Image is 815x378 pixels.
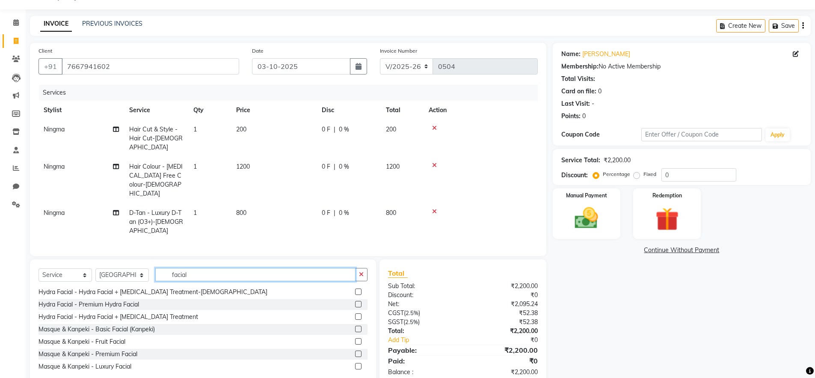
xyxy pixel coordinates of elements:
[334,162,335,171] span: |
[82,20,142,27] a: PREVIOUS INVOICES
[463,309,544,318] div: ₹52.38
[382,291,463,300] div: Discount:
[231,101,317,120] th: Price
[604,156,631,165] div: ₹2,200.00
[561,99,590,108] div: Last Visit:
[561,112,581,121] div: Points:
[463,318,544,327] div: ₹52.38
[382,282,463,291] div: Sub Total:
[463,300,544,309] div: ₹2,095.24
[193,209,197,217] span: 1
[386,125,396,133] span: 200
[477,336,544,345] div: ₹0
[236,209,246,217] span: 800
[406,310,418,316] span: 2.5%
[386,163,400,170] span: 1200
[643,170,656,178] label: Fixed
[716,19,765,33] button: Create New
[381,101,424,120] th: Total
[339,162,349,171] span: 0 %
[554,246,809,255] a: Continue Without Payment
[193,125,197,133] span: 1
[382,345,463,355] div: Payable:
[380,47,417,55] label: Invoice Number
[236,125,246,133] span: 200
[561,74,595,83] div: Total Visits:
[561,62,802,71] div: No Active Membership
[641,128,762,141] input: Enter Offer / Coupon Code
[463,282,544,291] div: ₹2,200.00
[129,163,183,197] span: Hair Colour - [MEDICAL_DATA] Free Colour-[DEMOGRAPHIC_DATA]
[561,171,588,180] div: Discount:
[765,128,790,141] button: Apply
[317,101,381,120] th: Disc
[39,337,125,346] div: Masque & Kanpeki - Fruit Facial
[652,192,682,199] label: Redemption
[382,327,463,336] div: Total:
[582,112,586,121] div: 0
[769,19,799,33] button: Save
[62,58,239,74] input: Search by Name/Mobile/Email/Code
[566,192,607,199] label: Manual Payment
[388,318,403,326] span: SGST
[598,87,602,96] div: 0
[39,101,124,120] th: Stylist
[561,130,642,139] div: Coupon Code
[567,205,605,232] img: _cash.svg
[388,269,408,278] span: Total
[39,350,137,359] div: Masque & Kanpeki - Premium Facial
[582,50,630,59] a: [PERSON_NAME]
[339,208,349,217] span: 0 %
[382,309,463,318] div: ( )
[388,309,404,317] span: CGST
[39,47,52,55] label: Client
[382,300,463,309] div: Net:
[386,209,396,217] span: 800
[561,156,600,165] div: Service Total:
[648,205,686,234] img: _gift.svg
[382,368,463,377] div: Balance :
[39,300,139,309] div: Hydra Facial - Premium Hydra Facial
[40,16,72,32] a: INVOICE
[592,99,594,108] div: -
[44,125,65,133] span: Ningma
[463,368,544,377] div: ₹2,200.00
[561,87,596,96] div: Card on file:
[322,208,330,217] span: 0 F
[155,268,356,281] input: Search or Scan
[44,209,65,217] span: Ningma
[561,50,581,59] div: Name:
[334,208,335,217] span: |
[424,101,538,120] th: Action
[382,336,476,345] a: Add Tip
[44,163,65,170] span: Ningma
[463,291,544,300] div: ₹0
[39,325,155,334] div: Masque & Kanpeki - Basic Facial (Kanpeki)
[463,356,544,366] div: ₹0
[382,318,463,327] div: ( )
[382,356,463,366] div: Paid:
[39,85,544,101] div: Services
[561,62,599,71] div: Membership:
[339,125,349,134] span: 0 %
[463,327,544,336] div: ₹2,200.00
[129,125,183,151] span: Hair Cut & Style - Hair Cut-[DEMOGRAPHIC_DATA]
[129,209,183,235] span: D-Tan - Luxury D-Tan (O3+)-[DEMOGRAPHIC_DATA]
[188,101,231,120] th: Qty
[236,163,250,170] span: 1200
[39,362,131,371] div: Masque & Kanpeki - Luxury Facial
[603,170,630,178] label: Percentage
[322,125,330,134] span: 0 F
[334,125,335,134] span: |
[39,288,267,297] div: Hydra Facial - Hydra Facial + [MEDICAL_DATA] Treatment-[DEMOGRAPHIC_DATA]
[193,163,197,170] span: 1
[124,101,188,120] th: Service
[39,313,198,321] div: Hydra Facial - Hydra Facial + [MEDICAL_DATA] Treatment
[252,47,264,55] label: Date
[405,318,418,325] span: 2.5%
[39,58,62,74] button: +91
[463,345,544,355] div: ₹2,200.00
[322,162,330,171] span: 0 F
